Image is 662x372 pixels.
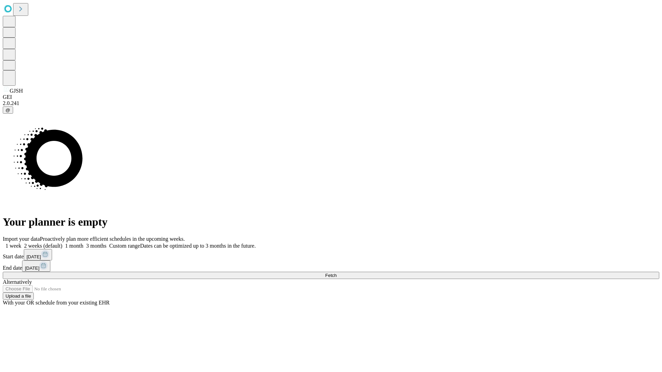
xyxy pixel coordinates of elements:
span: Proactively plan more efficient schedules in the upcoming weeks. [40,236,185,242]
button: Fetch [3,272,659,279]
span: @ [6,107,10,113]
span: Custom range [109,243,140,249]
h1: Your planner is empty [3,216,659,228]
button: Upload a file [3,292,34,300]
span: Alternatively [3,279,32,285]
div: 2.0.241 [3,100,659,106]
span: [DATE] [25,266,39,271]
span: 1 week [6,243,21,249]
span: Dates can be optimized up to 3 months in the future. [140,243,255,249]
div: Start date [3,249,659,260]
div: GEI [3,94,659,100]
button: @ [3,106,13,114]
button: [DATE] [22,260,50,272]
span: Import your data [3,236,40,242]
span: 1 month [65,243,83,249]
span: 2 weeks (default) [24,243,62,249]
span: Fetch [325,273,337,278]
div: End date [3,260,659,272]
span: 3 months [86,243,107,249]
span: GJSH [10,88,23,94]
button: [DATE] [24,249,52,260]
span: With your OR schedule from your existing EHR [3,300,110,306]
span: [DATE] [27,254,41,259]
